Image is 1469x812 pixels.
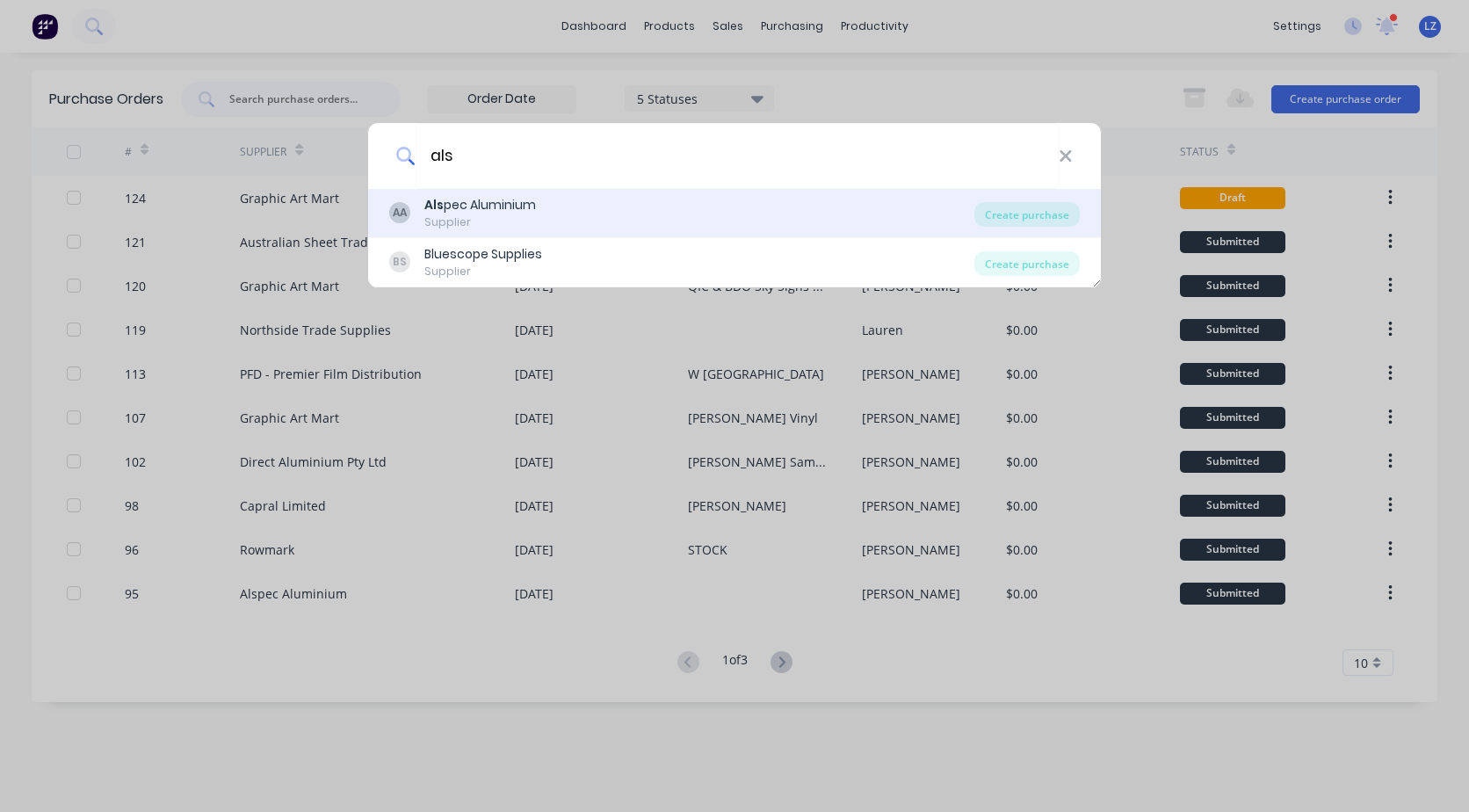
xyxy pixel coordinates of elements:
[389,251,410,272] div: BS
[416,123,1059,189] input: Enter a supplier name to create a new order...
[974,251,1080,276] div: Create purchase
[424,196,536,214] div: pec Aluminium
[389,202,410,223] div: AA
[424,196,444,214] b: Als
[974,202,1080,227] div: Create purchase
[424,264,542,279] div: Supplier
[424,214,536,230] div: Supplier
[424,245,542,264] div: Bluescope Supplies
